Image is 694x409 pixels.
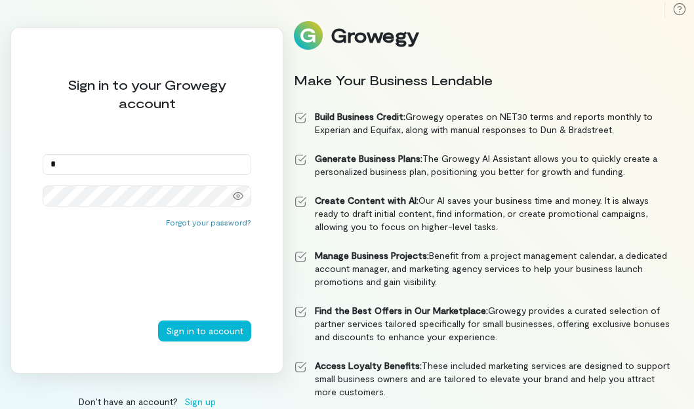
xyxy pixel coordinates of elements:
div: Sign in to your Growegy account [43,75,251,112]
strong: Build Business Credit: [315,111,405,122]
strong: Generate Business Plans: [315,153,422,164]
li: Growegy operates on NET30 terms and reports monthly to Experian and Equifax, along with manual re... [294,110,673,136]
div: Make Your Business Lendable [294,71,673,89]
li: Growegy provides a curated selection of partner services tailored specifically for small business... [294,304,673,343]
strong: Find the Best Offers in Our Marketplace: [315,305,488,316]
button: Forgot your password? [166,217,251,227]
img: Logo [294,21,323,50]
li: Our AI saves your business time and money. It is always ready to draft initial content, find info... [294,194,673,233]
li: These included marketing services are designed to support small business owners and are tailored ... [294,359,673,399]
div: Growegy [331,24,418,47]
div: Don’t have an account? [10,395,283,408]
strong: Access Loyalty Benefits: [315,360,422,371]
li: Benefit from a project management calendar, a dedicated account manager, and marketing agency ser... [294,249,673,288]
li: The Growegy AI Assistant allows you to quickly create a personalized business plan, positioning y... [294,152,673,178]
span: Sign up [184,395,216,408]
button: Sign in to account [158,321,251,341]
strong: Create Content with AI: [315,195,418,206]
strong: Manage Business Projects: [315,250,429,261]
